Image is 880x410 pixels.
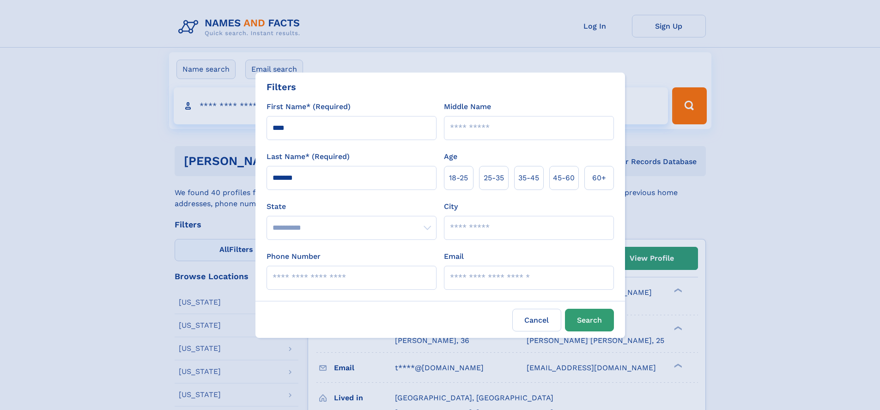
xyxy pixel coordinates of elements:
[512,309,561,331] label: Cancel
[444,101,491,112] label: Middle Name
[565,309,614,331] button: Search
[449,172,468,184] span: 18‑25
[267,80,296,94] div: Filters
[553,172,575,184] span: 45‑60
[484,172,504,184] span: 25‑35
[444,201,458,212] label: City
[267,151,350,162] label: Last Name* (Required)
[518,172,539,184] span: 35‑45
[592,172,606,184] span: 60+
[267,201,437,212] label: State
[444,151,457,162] label: Age
[444,251,464,262] label: Email
[267,251,321,262] label: Phone Number
[267,101,351,112] label: First Name* (Required)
